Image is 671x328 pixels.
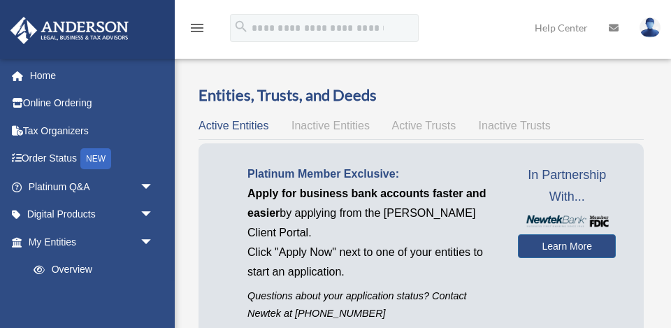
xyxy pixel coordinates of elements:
p: Questions about your application status? Contact Newtek at [PHONE_NUMBER] [247,287,497,322]
div: NEW [80,148,111,169]
a: Digital Productsarrow_drop_down [10,201,175,229]
a: Online Ordering [10,90,175,117]
i: menu [189,20,205,36]
a: menu [189,24,205,36]
span: Active Trusts [392,120,456,131]
span: arrow_drop_down [140,173,168,201]
span: Active Entities [199,120,268,131]
a: Home [10,62,175,90]
span: In Partnership With... [518,164,616,208]
span: arrow_drop_down [140,201,168,229]
p: Platinum Member Exclusive: [247,164,497,184]
a: Platinum Q&Aarrow_drop_down [10,173,175,201]
i: search [233,19,249,34]
span: Apply for business bank accounts faster and easier [247,187,486,219]
span: Inactive Trusts [479,120,551,131]
a: My Entitiesarrow_drop_down [10,228,168,256]
img: User Pic [640,17,661,38]
a: Learn More [518,234,616,258]
a: Overview [20,256,161,284]
img: Anderson Advisors Platinum Portal [6,17,133,44]
p: Click "Apply Now" next to one of your entities to start an application. [247,243,497,282]
img: NewtekBankLogoSM.png [525,215,609,228]
a: Order StatusNEW [10,145,175,173]
p: by applying from the [PERSON_NAME] Client Portal. [247,184,497,243]
h3: Entities, Trusts, and Deeds [199,85,644,106]
a: Tax Organizers [10,117,175,145]
span: arrow_drop_down [140,228,168,257]
span: Inactive Entities [291,120,370,131]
